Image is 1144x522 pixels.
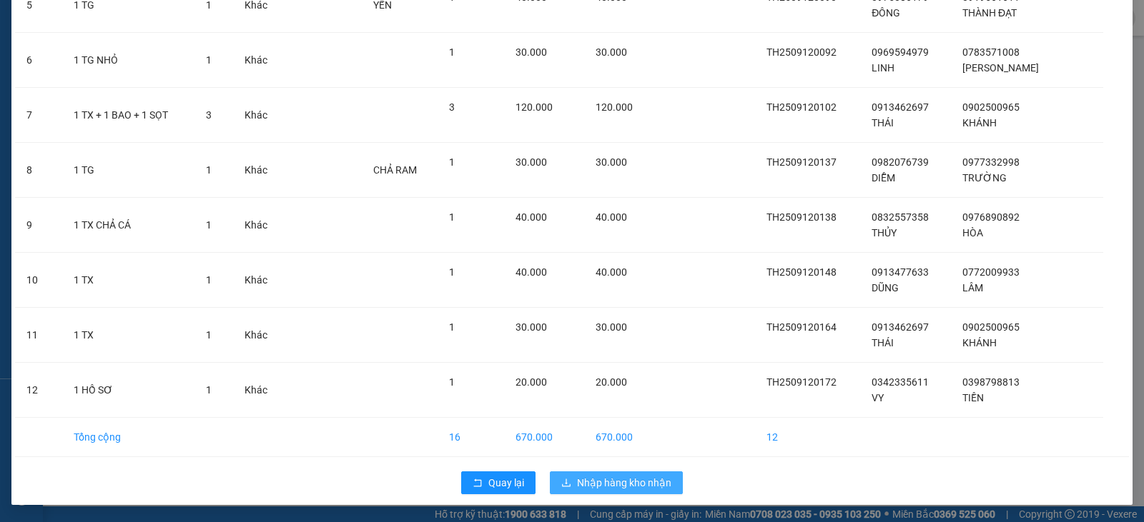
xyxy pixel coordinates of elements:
span: TH2509120172 [766,376,837,388]
td: 16 [438,418,505,457]
td: 12 [755,418,860,457]
td: Khác [233,88,285,143]
span: Nhập hàng kho nhận [577,475,671,491]
span: KHÁNH [962,117,997,129]
span: 1 [206,384,212,396]
span: 1 [206,54,212,66]
span: 0976890892 [962,211,1020,223]
td: 8 [15,143,62,198]
span: TH2509120164 [766,321,837,333]
span: 0982076739 [872,156,929,168]
span: VY [872,392,884,403]
td: Khác [233,143,285,198]
span: 40.000 [596,211,627,223]
span: 20.000 [516,376,547,388]
span: 0772009933 [962,266,1020,278]
span: 0977332998 [962,156,1020,168]
span: 0832557358 [872,211,929,223]
td: 670.000 [584,418,652,457]
td: 1 HỒ SƠ [62,363,195,418]
td: 7 [15,88,62,143]
span: 1 [449,46,455,58]
span: rollback [473,478,483,489]
span: DIỄM [872,172,895,184]
span: 20.000 [596,376,627,388]
span: 0913462697 [872,321,929,333]
span: THÁI [872,337,894,348]
span: Quay lại [488,475,524,491]
span: TH2509120092 [766,46,837,58]
span: 1 [449,321,455,333]
td: Tổng cộng [62,418,195,457]
span: 30.000 [516,321,547,333]
span: 30.000 [596,156,627,168]
span: 0969594979 [872,46,929,58]
span: ĐÔNG [872,7,900,19]
span: CHẢ RAM [373,164,417,176]
span: 1 [206,274,212,286]
span: TH2509120102 [766,101,837,113]
button: rollbackQuay lại [461,471,536,494]
span: 1 [449,266,455,278]
span: 120.000 [516,101,553,113]
span: 0902500965 [962,321,1020,333]
button: downloadNhập hàng kho nhận [550,471,683,494]
td: Khác [233,363,285,418]
span: 30.000 [596,321,627,333]
td: Khác [233,253,285,308]
td: 670.000 [504,418,584,457]
td: 1 TG NHỎ [62,33,195,88]
td: Khác [233,33,285,88]
span: TH2509120137 [766,156,837,168]
span: 30.000 [516,46,547,58]
span: TIỀN [962,392,984,403]
span: 1 [449,156,455,168]
span: 3 [206,109,212,121]
span: 120.000 [596,101,633,113]
td: 6 [15,33,62,88]
span: 40.000 [596,266,627,278]
span: 30.000 [516,156,547,168]
span: 1 [449,211,455,223]
td: 11 [15,308,62,363]
span: LÂM [962,282,983,293]
td: 1 TG [62,143,195,198]
span: 1 [449,376,455,388]
span: DŨNG [872,282,899,293]
span: [PERSON_NAME] [962,62,1039,74]
span: HÒA [962,227,983,239]
td: 10 [15,253,62,308]
span: 0342335611 [872,376,929,388]
span: 0913462697 [872,101,929,113]
span: 40.000 [516,211,547,223]
span: LINH [872,62,894,74]
span: THÁI [872,117,894,129]
span: THỦY [872,227,897,239]
span: TH2509120138 [766,211,837,223]
td: 9 [15,198,62,253]
span: 1 [206,329,212,341]
span: THÀNH ĐẠT [962,7,1017,19]
span: download [561,478,571,489]
span: KHÁNH [962,337,997,348]
span: 0783571008 [962,46,1020,58]
td: 1 TX CHẢ CÁ [62,198,195,253]
span: 1 [206,164,212,176]
span: 3 [449,101,455,113]
td: 12 [15,363,62,418]
span: TRƯỜNG [962,172,1007,184]
span: 30.000 [596,46,627,58]
td: 1 TX [62,253,195,308]
span: 40.000 [516,266,547,278]
td: Khác [233,308,285,363]
span: 0398798813 [962,376,1020,388]
span: 1 [206,219,212,231]
span: 0902500965 [962,101,1020,113]
td: Khác [233,198,285,253]
span: TH2509120148 [766,266,837,278]
td: 1 TX [62,308,195,363]
span: 0913477633 [872,266,929,278]
td: 1 TX + 1 BAO + 1 SỌT [62,88,195,143]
